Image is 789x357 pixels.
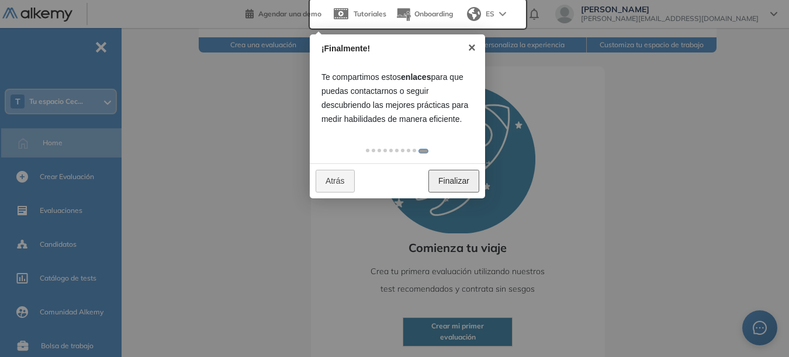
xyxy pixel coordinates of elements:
a: Finalizar [428,170,479,192]
a: Atrás [316,170,355,192]
span: Te compartimos estos para que puedas contactarnos o seguir descubriendo las mejores prácticas par... [321,72,468,124]
b: enlaces [401,72,431,82]
a: × [459,34,485,61]
div: ¡Finalmente! [321,43,458,55]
